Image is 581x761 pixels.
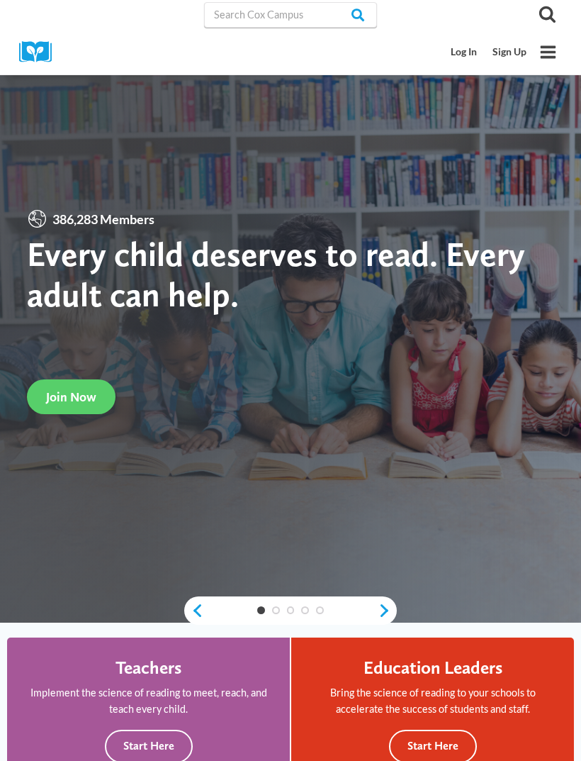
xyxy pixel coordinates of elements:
[485,39,534,65] a: Sign Up
[272,606,280,614] a: 2
[184,603,203,618] a: previous
[27,233,525,315] strong: Every child deserves to read. Every adult can help.
[257,606,265,614] a: 1
[444,39,485,65] a: Log In
[184,596,397,625] div: content slider buttons
[27,379,115,414] a: Join Now
[301,606,309,614] a: 4
[310,684,555,717] p: Bring the science of reading to your schools to accelerate the success of students and staff.
[378,603,397,618] a: next
[115,657,181,678] h4: Teachers
[19,41,62,63] img: Cox Campus
[46,389,96,404] span: Join Now
[316,606,324,614] a: 5
[363,657,502,678] h4: Education Leaders
[26,684,271,717] p: Implement the science of reading to meet, reach, and teach every child.
[47,209,159,230] span: 386,283 Members
[534,38,562,66] button: Open menu
[444,39,534,65] nav: Secondary Mobile Navigation
[204,2,377,28] input: Search Cox Campus
[287,606,295,614] a: 3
